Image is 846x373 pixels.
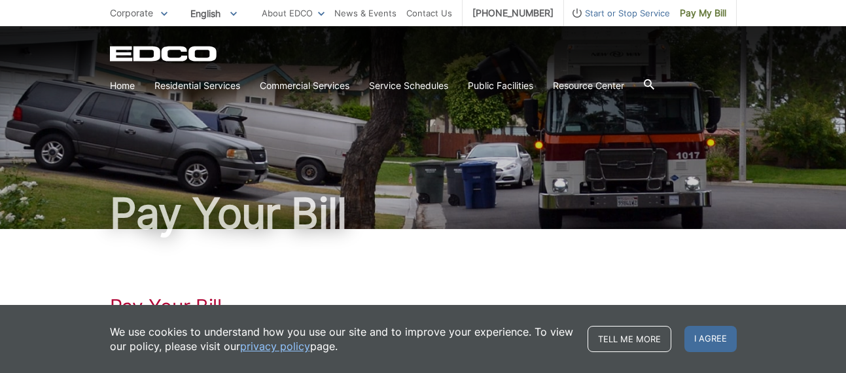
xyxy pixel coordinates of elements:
[468,79,533,93] a: Public Facilities
[110,7,153,18] span: Corporate
[406,6,452,20] a: Contact Us
[181,3,247,24] span: English
[680,6,726,20] span: Pay My Bill
[262,6,325,20] a: About EDCO
[110,46,219,62] a: EDCD logo. Return to the homepage.
[684,326,737,352] span: I agree
[334,6,397,20] a: News & Events
[260,79,349,93] a: Commercial Services
[110,79,135,93] a: Home
[110,325,574,353] p: We use cookies to understand how you use our site and to improve your experience. To view our pol...
[110,294,737,318] h1: Pay Your Bill
[588,326,671,352] a: Tell me more
[369,79,448,93] a: Service Schedules
[553,79,624,93] a: Resource Center
[110,192,737,234] h1: Pay Your Bill
[154,79,240,93] a: Residential Services
[240,339,310,353] a: privacy policy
